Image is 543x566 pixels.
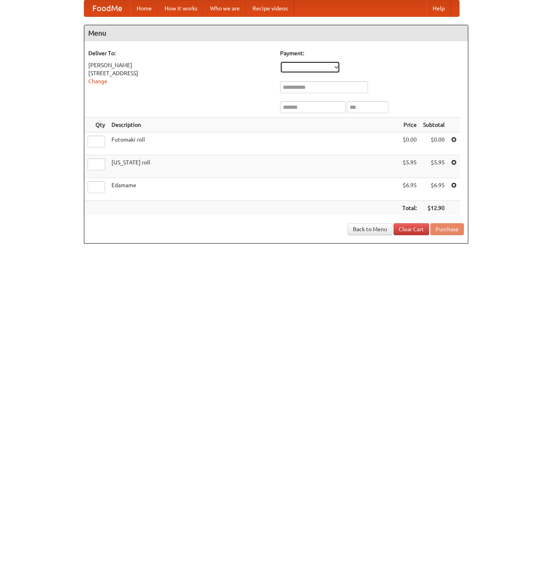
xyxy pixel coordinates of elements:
th: Subtotal [420,118,448,132]
th: Description [108,118,399,132]
td: $0.00 [399,132,420,155]
a: FoodMe [84,0,130,16]
a: Recipe videos [246,0,294,16]
a: Change [88,78,107,84]
div: [STREET_ADDRESS] [88,69,272,77]
a: Back to Menu [348,223,392,235]
button: Purchase [430,223,464,235]
td: Futomaki roll [108,132,399,155]
div: [PERSON_NAME] [88,61,272,69]
td: $5.95 [420,155,448,178]
th: Price [399,118,420,132]
th: $12.90 [420,201,448,216]
a: Clear Cart [394,223,429,235]
th: Total: [399,201,420,216]
td: $0.00 [420,132,448,155]
td: [US_STATE] roll [108,155,399,178]
td: $6.95 [399,178,420,201]
td: Edamame [108,178,399,201]
td: $5.95 [399,155,420,178]
h5: Deliver To: [88,49,272,57]
a: Who we are [204,0,246,16]
th: Qty [84,118,108,132]
td: $6.95 [420,178,448,201]
a: How it works [158,0,204,16]
h4: Menu [84,25,468,41]
a: Help [426,0,451,16]
a: Home [130,0,158,16]
h5: Payment: [280,49,464,57]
